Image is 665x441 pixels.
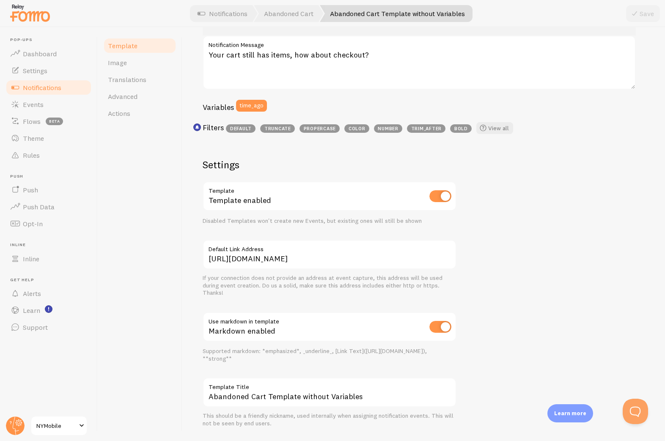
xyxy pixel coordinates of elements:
[23,66,47,75] span: Settings
[45,305,52,313] svg: <p>Watch New Feature Tutorials!</p>
[23,117,41,126] span: Flows
[5,285,92,302] a: Alerts
[36,421,77,431] span: NYMobile
[193,123,201,131] svg: <p>Use filters like | propercase to change CITY to City in your templates</p>
[23,151,40,159] span: Rules
[9,2,51,24] img: fomo-relay-logo-orange.svg
[23,134,44,142] span: Theme
[23,186,38,194] span: Push
[10,37,92,43] span: Pop-ups
[547,404,593,422] div: Learn more
[23,203,55,211] span: Push Data
[5,198,92,215] a: Push Data
[23,255,39,263] span: Inline
[5,302,92,319] a: Learn
[203,181,456,212] div: Template enabled
[203,217,456,225] div: Disabled Templates won't create new Events, but existing ones will still be shown
[374,124,402,133] span: number
[203,240,456,254] label: Default Link Address
[226,124,256,133] span: default
[344,124,369,133] span: color
[5,113,92,130] a: Flows beta
[46,118,63,125] span: beta
[260,124,295,133] span: truncate
[23,49,57,58] span: Dashboard
[300,124,340,133] span: propercase
[203,123,224,132] h3: Filters
[5,319,92,336] a: Support
[5,62,92,79] a: Settings
[203,274,456,297] div: If your connection does not provide an address at event capture, this address will be used during...
[108,58,127,67] span: Image
[5,181,92,198] a: Push
[5,79,92,96] a: Notifications
[203,378,456,392] label: Template Title
[5,147,92,164] a: Rules
[103,54,177,71] a: Image
[103,88,177,105] a: Advanced
[5,45,92,62] a: Dashboard
[23,323,48,331] span: Support
[103,37,177,54] a: Template
[236,100,267,112] button: time_ago
[5,250,92,267] a: Inline
[23,100,44,109] span: Events
[476,122,513,134] a: View all
[30,416,88,436] a: NYMobile
[103,71,177,88] a: Translations
[108,109,130,118] span: Actions
[203,158,456,171] h2: Settings
[108,75,146,84] span: Translations
[203,412,456,427] div: This should be a friendly nickname, used internally when assigning notification events. This will...
[103,105,177,122] a: Actions
[623,399,648,424] iframe: Help Scout Beacon - Open
[23,306,40,315] span: Learn
[203,312,456,343] div: Markdown enabled
[10,277,92,283] span: Get Help
[108,92,137,101] span: Advanced
[5,96,92,113] a: Events
[10,242,92,248] span: Inline
[23,289,41,298] span: Alerts
[23,219,43,228] span: Opt-In
[203,36,636,50] label: Notification Message
[108,41,137,50] span: Template
[5,130,92,147] a: Theme
[554,409,586,417] p: Learn more
[203,348,456,362] div: Supported markdown: *emphasized*, _underline_, [Link Text]([URL][DOMAIN_NAME]), **strong**
[407,124,445,133] span: trim_after
[450,124,472,133] span: bold
[23,83,61,92] span: Notifications
[5,215,92,232] a: Opt-In
[203,102,234,112] h3: Variables
[10,174,92,179] span: Push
